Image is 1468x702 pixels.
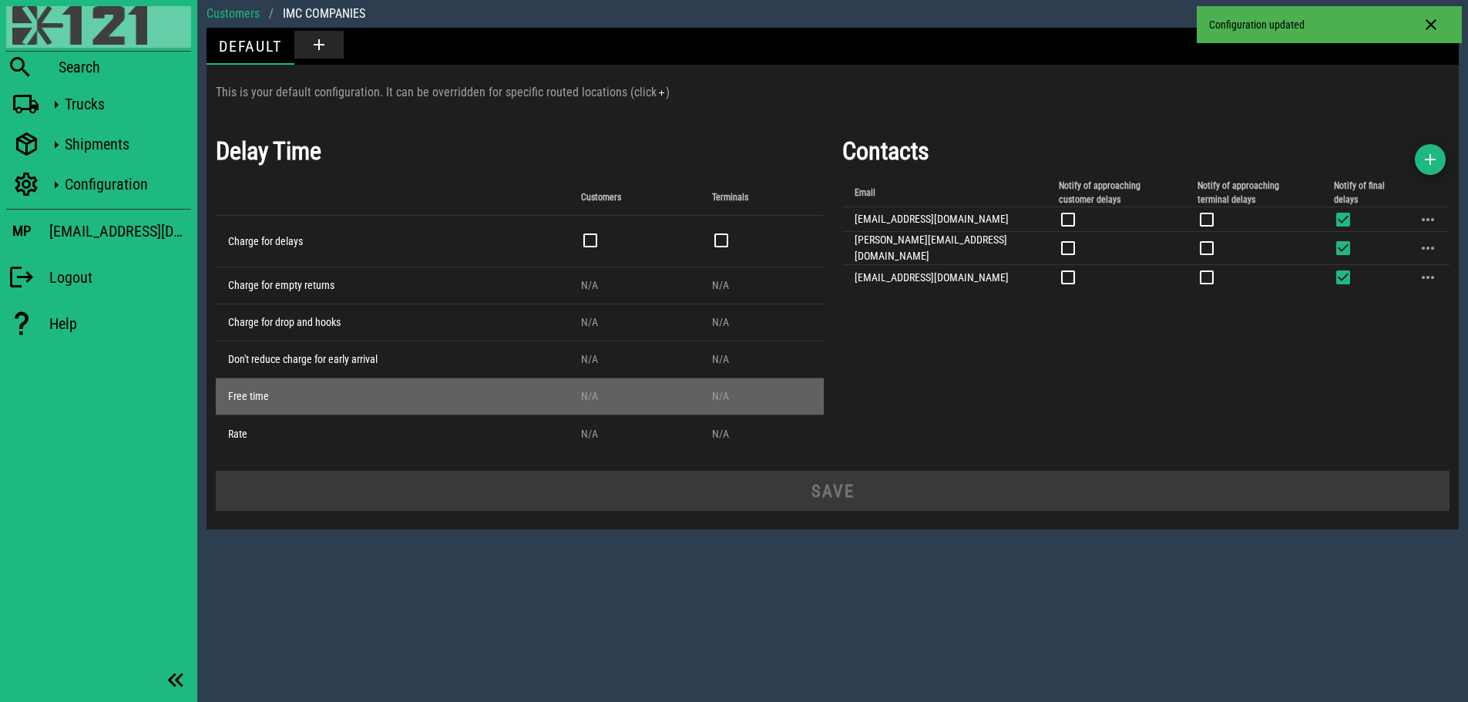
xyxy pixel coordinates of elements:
[6,302,191,345] a: Help
[569,341,700,378] td: N/A
[216,133,824,170] h1: Delay Time
[842,265,1047,290] td: [EMAIL_ADDRESS][DOMAIN_NAME]
[49,219,191,244] div: [EMAIL_ADDRESS][DOMAIN_NAME]
[842,179,1047,207] th: Email
[700,415,823,452] td: N/A
[207,5,260,23] a: Customers
[842,207,1047,232] td: [EMAIL_ADDRESS][DOMAIN_NAME]
[569,304,700,341] td: N/A
[49,314,191,333] div: Help
[569,179,700,216] th: Customers
[842,133,1450,170] h1: Contacts
[842,232,1047,265] td: [PERSON_NAME][EMAIL_ADDRESS][DOMAIN_NAME]
[216,216,569,267] td: Charge for delays
[49,268,191,287] div: Logout
[1322,179,1406,207] th: Notify of final delays
[700,304,823,341] td: N/A
[216,341,569,378] td: Don't reduce charge for early arrival
[700,179,823,216] th: Terminals
[12,223,31,240] h3: MP
[59,58,191,76] div: Search
[1046,179,1185,207] th: Notify of approaching customer delays
[216,378,569,415] td: Free time
[65,175,185,193] div: Configuration
[207,28,294,65] div: Default
[216,83,1450,102] p: This is your default configuration. It can be overridden for specific routed locations (click )
[1185,179,1322,207] th: Notify of approaching terminal delays
[283,5,365,23] div: IMC COMPANIES
[216,304,569,341] td: Charge for drop and hooks
[700,267,823,304] td: N/A
[12,6,147,45] img: 87f0f0e.png
[569,378,700,415] td: N/A
[216,267,569,304] td: Charge for empty returns
[569,415,700,452] td: N/A
[700,341,823,378] td: N/A
[1209,18,1305,31] span: Configuration updated
[65,135,185,153] div: Shipments
[216,415,569,452] td: Rate
[260,5,283,23] li: /
[6,6,191,48] a: Blackfly
[700,378,823,415] td: N/A
[65,95,185,113] div: Trucks
[569,267,700,304] td: N/A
